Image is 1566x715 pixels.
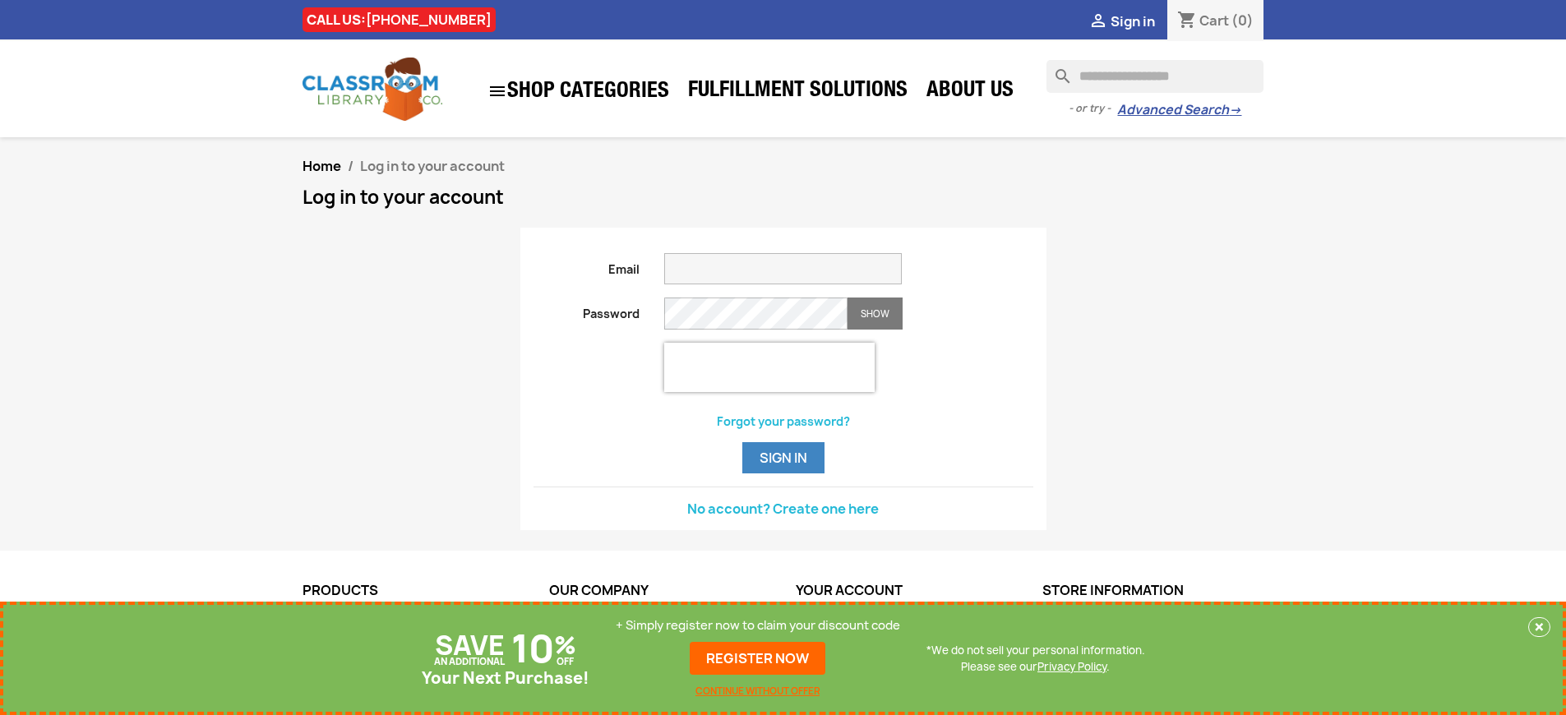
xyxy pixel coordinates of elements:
a: CONTINUE WITHOUT OFFER [695,683,820,699]
p: OFF [557,653,574,670]
input: Search [1046,60,1263,93]
label: Email [521,253,653,278]
a: [PHONE_NUMBER] [366,11,492,29]
label: Password [521,298,653,322]
button: Close [1528,617,1550,637]
p: Store information [1042,584,1264,598]
i: shopping_cart [1177,12,1197,31]
a: Your account [796,581,903,599]
p: AN ADDITIONAL [434,653,505,670]
a:  Sign in [1088,12,1155,30]
p: SAVE [435,637,505,653]
p: Our company [549,584,771,598]
span: (0) [1231,12,1254,30]
i:  [487,81,507,101]
p: 10 [511,640,554,657]
i:  [1088,12,1108,32]
a: Advanced Search→ [1117,102,1241,118]
a: Fulfillment Solutions [680,76,916,108]
input: Password input [664,298,848,330]
button: Show [848,298,903,330]
a: About Us [918,76,1022,108]
h1: Log in to your account [303,187,1264,207]
div: CALL US: [303,7,496,32]
a: REGISTER NOW [690,642,825,675]
span: Sign in [1111,12,1155,30]
a: No account? Create one here [687,500,879,518]
span: - or try - [1069,100,1117,117]
a: Forgot your password? [717,413,850,429]
a: Home [303,157,341,175]
button: Sign in [742,442,825,473]
span: → [1229,102,1241,118]
p: *We do not sell your personal information. Please see our . [926,642,1145,675]
p: % [554,637,576,653]
p: + Simply register now to claim your discount code [616,617,900,634]
img: Classroom Library Company [303,58,442,121]
span: Log in to your account [360,157,505,175]
p: Your Next Purchase! [422,670,589,686]
a: Privacy Policy [1037,659,1106,674]
a: SHOP CATEGORIES [479,73,677,109]
i: search [1046,60,1066,80]
iframe: reCAPTCHA [664,343,875,392]
p: Products [303,584,524,598]
span: Cart [1199,12,1229,30]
